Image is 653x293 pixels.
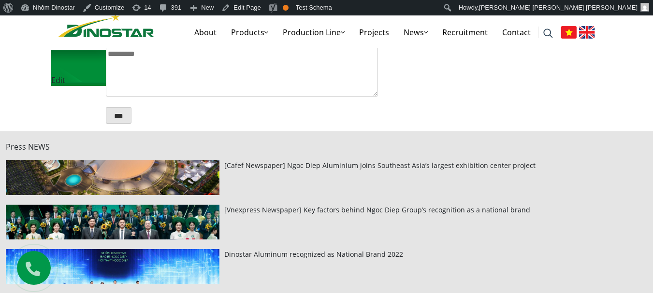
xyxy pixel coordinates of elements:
a: Production Line [276,17,352,48]
span: [PERSON_NAME] [PERSON_NAME] [PERSON_NAME] [479,4,638,11]
img: English [579,26,595,39]
p: Press NEWS [6,141,647,153]
img: search [543,28,553,38]
a: Dinostar Aluminum recognized as National Brand 2022 [224,250,403,259]
img: [Cafef Newspaper] Ngoc Diep Aluminium joins Southeast Asia’s largest exhibition center project [6,160,219,195]
div: OK [283,5,289,11]
img: [Vnexpress Newspaper] Key factors behind Ngoc Diep Group’s recognition as a national brand [6,205,219,239]
a: [Cafef Newspaper] Ngoc Diep Aluminium joins Southeast Asia’s largest exhibition center project [224,161,536,170]
img: Tiếng Việt [561,26,577,39]
a: [Vnexpress Newspaper] Key factors behind Ngoc Diep Group’s recognition as a national brand [224,205,530,214]
a: Contact [495,17,538,48]
img: Dinostar Aluminum recognized as National Brand 2022 [6,249,219,284]
a: About [187,17,224,48]
a: News [396,17,435,48]
a: Edit [51,75,65,85]
img: Nhôm Dinostar [58,13,154,37]
a: Projects [352,17,396,48]
a: Recruitment [435,17,495,48]
a: Products [224,17,276,48]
